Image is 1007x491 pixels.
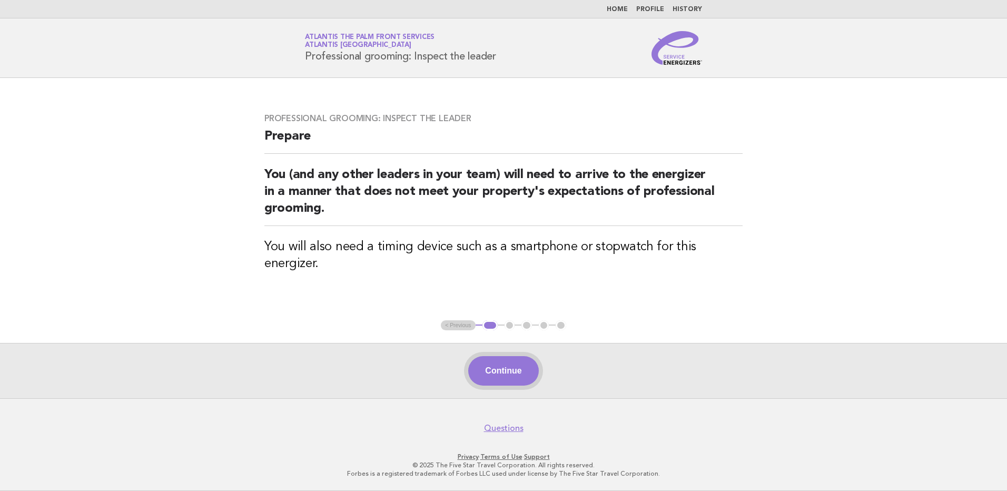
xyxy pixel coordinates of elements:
a: Home [607,6,628,13]
a: Privacy [458,453,479,460]
a: Questions [484,423,524,434]
p: Forbes is a registered trademark of Forbes LLC used under license by The Five Star Travel Corpora... [181,469,826,478]
span: Atlantis [GEOGRAPHIC_DATA] [305,42,411,49]
a: History [673,6,702,13]
p: · · [181,453,826,461]
a: Atlantis The Palm Front ServicesAtlantis [GEOGRAPHIC_DATA] [305,34,435,48]
a: Support [524,453,550,460]
a: Terms of Use [480,453,522,460]
img: Service Energizers [651,31,702,65]
h1: Professional grooming: Inspect the leader [305,34,496,62]
h2: Prepare [264,128,743,154]
h3: You will also need a timing device such as a smartphone or stopwatch for this energizer. [264,239,743,272]
h2: You (and any other leaders in your team) will need to arrive to the energizer in a manner that do... [264,166,743,226]
p: © 2025 The Five Star Travel Corporation. All rights reserved. [181,461,826,469]
h3: Professional grooming: Inspect the leader [264,113,743,124]
button: 1 [482,320,498,331]
button: Continue [468,356,538,386]
a: Profile [636,6,664,13]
